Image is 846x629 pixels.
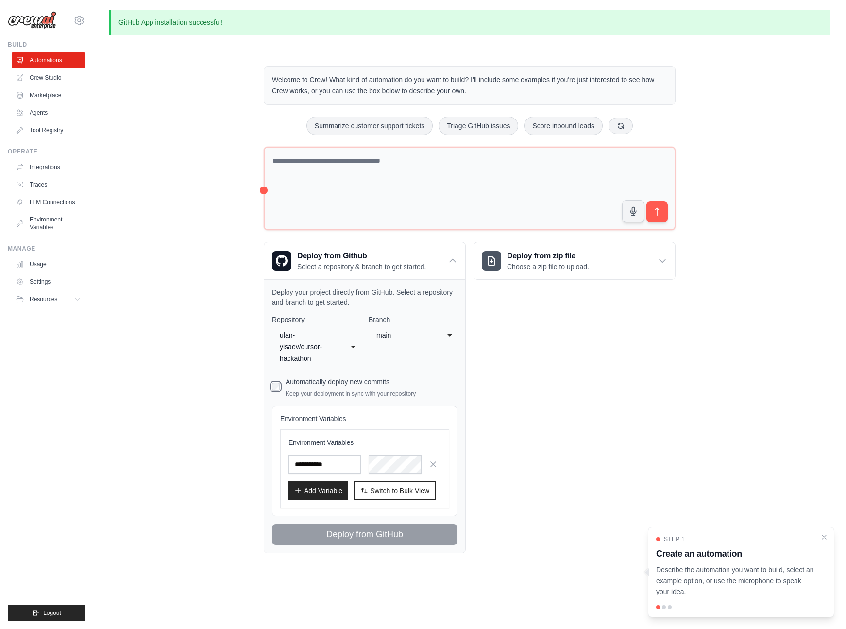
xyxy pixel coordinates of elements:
[797,582,846,629] iframe: Chat Widget
[272,288,457,307] p: Deploy your project directly from GitHub. Select a repository and branch to get started.
[288,438,441,447] h3: Environment Variables
[286,378,389,386] label: Automatically deploy new commits
[12,194,85,210] a: LLM Connections
[12,52,85,68] a: Automations
[12,291,85,307] button: Resources
[8,605,85,621] button: Logout
[507,250,589,262] h3: Deploy from zip file
[507,262,589,272] p: Choose a zip file to upload.
[370,486,429,495] span: Switch to Bulk View
[354,481,436,500] button: Switch to Bulk View
[439,117,518,135] button: Triage GitHub issues
[12,87,85,103] a: Marketplace
[30,295,57,303] span: Resources
[272,74,667,97] p: Welcome to Crew! What kind of automation do you want to build? I'll include some examples if you'...
[820,533,828,541] button: Close walkthrough
[280,329,334,364] div: ulan-yisaev/cursor-hackathon
[369,315,457,324] label: Branch
[12,256,85,272] a: Usage
[272,315,361,324] label: Repository
[12,177,85,192] a: Traces
[656,547,814,561] h3: Create an automation
[288,481,348,500] button: Add Variable
[524,117,603,135] button: Score inbound leads
[306,117,433,135] button: Summarize customer support tickets
[280,414,449,424] h4: Environment Variables
[109,10,830,35] p: GitHub App installation successful!
[286,390,416,398] p: Keep your deployment in sync with your repository
[12,105,85,120] a: Agents
[8,245,85,253] div: Manage
[12,159,85,175] a: Integrations
[376,329,430,341] div: main
[12,274,85,289] a: Settings
[297,262,426,272] p: Select a repository & branch to get started.
[8,11,56,30] img: Logo
[43,609,61,617] span: Logout
[12,212,85,235] a: Environment Variables
[272,524,457,545] button: Deploy from GitHub
[12,70,85,85] a: Crew Studio
[297,250,426,262] h3: Deploy from Github
[12,122,85,138] a: Tool Registry
[664,535,685,543] span: Step 1
[8,148,85,155] div: Operate
[8,41,85,49] div: Build
[656,564,814,597] p: Describe the automation you want to build, select an example option, or use the microphone to spe...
